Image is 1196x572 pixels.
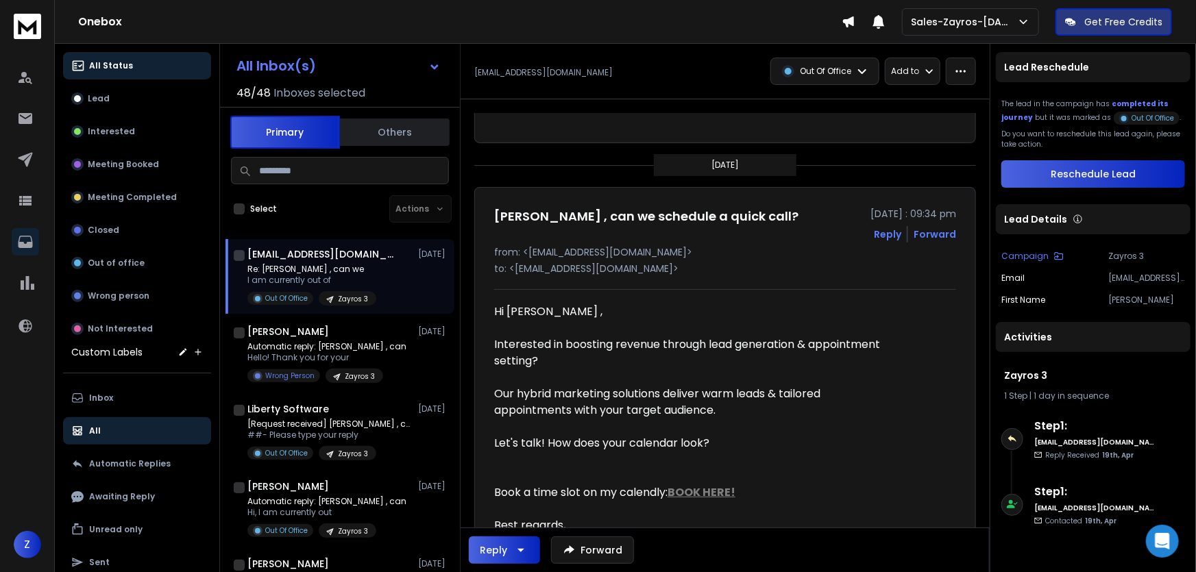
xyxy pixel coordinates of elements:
p: [DATE] [418,403,449,414]
button: Reply [874,227,901,241]
button: Primary [230,116,340,149]
p: Our hybrid marketing solutions deliver warm leads & tailored appointments with your target audience. [494,369,894,419]
div: Reply [480,543,507,557]
p: Best regards, [494,501,894,534]
button: Reply [469,536,540,564]
h1: Onebox [78,14,842,30]
p: Meeting Completed [88,192,177,203]
button: Automatic Replies [63,450,211,477]
p: from: <[EMAIL_ADDRESS][DOMAIN_NAME]> [494,245,956,259]
p: Closed [88,225,119,236]
button: Get Free Credits [1055,8,1172,36]
p: Inbox [89,393,113,403]
span: 1 day in sequence [1034,390,1109,401]
button: Unread only [63,516,211,543]
p: [DATE] [418,481,449,492]
p: [EMAIL_ADDRESS][DOMAIN_NAME] [1108,273,1185,284]
label: Select [250,203,277,214]
div: | [1004,390,1182,401]
p: to: <[EMAIL_ADDRESS][DOMAIN_NAME]> [494,262,956,275]
p: Lead Reschedule [1004,60,1089,74]
p: First Name [1001,295,1045,306]
h6: [EMAIL_ADDRESS][DOMAIN_NAME] [1034,437,1154,447]
p: [DATE] [418,326,449,337]
h6: Step 1 : [1034,418,1154,434]
p: Out Of Office [265,525,308,536]
h1: [PERSON_NAME] [247,557,329,571]
p: Let's talk! How does your calendar look? Book a time slot on my calendly: [494,419,894,501]
button: Closed [63,216,211,244]
h1: All Inbox(s) [236,59,316,73]
p: Out Of Office [800,66,851,77]
p: Lead [88,93,110,104]
button: Reschedule Lead [1001,160,1185,188]
button: Others [340,117,450,147]
h1: [PERSON_NAME] [247,325,329,338]
a: BOOK HERE! [668,484,735,500]
p: Email [1001,273,1025,284]
p: [DATE] [418,249,449,260]
h3: Inboxes selected [273,85,365,101]
p: Zayros 3 [345,371,375,382]
p: [DATE] [418,558,449,569]
button: Inbox [63,384,211,412]
p: Automatic reply: [PERSON_NAME] , can [247,341,406,352]
button: All Status [63,52,211,79]
button: Meeting Completed [63,184,211,211]
h1: Zayros 3 [1004,369,1182,382]
button: Forward [551,536,634,564]
p: [EMAIL_ADDRESS][DOMAIN_NAME] [474,67,613,78]
p: Zayros 3 [1108,251,1185,262]
p: Contacted [1045,516,1116,526]
p: Out Of Office [265,293,308,303]
p: Re: [PERSON_NAME] , can we [247,264,376,275]
p: ##- Please type your reply [247,430,412,440]
h1: [PERSON_NAME] , can we schedule a quick call? [494,207,798,226]
p: Zayros 3 [338,449,368,459]
h1: [PERSON_NAME] [247,480,329,493]
button: Out of office [63,249,211,277]
button: Wrong person [63,282,211,310]
p: [DATE] [711,160,739,171]
button: Meeting Booked [63,151,211,178]
h3: Custom Labels [71,345,143,359]
h6: Step 1 : [1034,484,1154,500]
p: Lead Details [1004,212,1067,226]
p: All [89,425,101,436]
span: 48 / 48 [236,85,271,101]
button: Z [14,531,41,558]
div: Forward [914,227,956,241]
div: The lead in the campaign has but it was marked as . [1001,99,1185,123]
h6: [EMAIL_ADDRESS][DOMAIN_NAME] [1034,503,1154,513]
p: Sent [89,557,110,568]
p: Hello! Thank you for your [247,352,406,363]
img: logo [14,14,41,39]
p: Wrong person [88,290,149,301]
p: All Status [89,60,133,71]
p: [PERSON_NAME] [1108,295,1185,306]
p: Get Free Credits [1084,15,1162,29]
p: Automatic Replies [89,458,171,469]
span: 1 Step [1004,390,1027,401]
button: Awaiting Reply [63,483,211,510]
p: Do you want to reschedule this lead again, please take action. [1001,129,1185,149]
p: [DATE] : 09:34 pm [870,207,956,221]
p: I am currently out of [247,275,376,286]
p: Interested in boosting revenue through lead generation & appointment setting? [494,320,894,369]
p: Reply Received [1045,450,1134,460]
button: Interested [63,118,211,145]
p: Meeting Booked [88,159,159,170]
p: Out of office [88,258,145,269]
p: Interested [88,126,135,137]
h1: Liberty Software [247,402,329,416]
p: Campaign [1001,251,1049,262]
button: All [63,417,211,445]
p: Out Of Office [1132,113,1174,123]
div: Activities [996,322,1191,352]
p: Zayros 3 [338,294,368,304]
p: Out Of Office [265,448,308,458]
p: Zayros 3 [338,526,368,536]
p: [Request received] [PERSON_NAME] , can [247,419,412,430]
